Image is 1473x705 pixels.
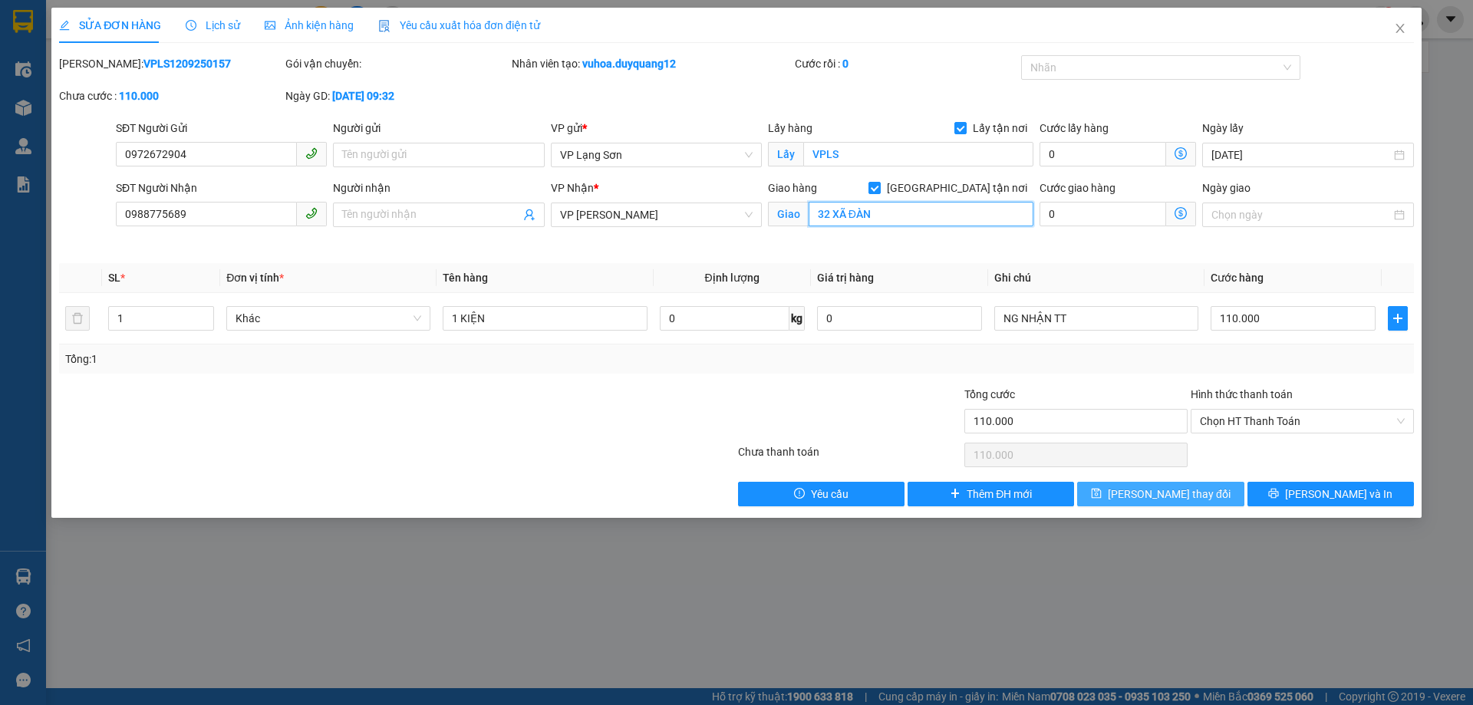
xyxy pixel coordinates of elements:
img: icon [378,20,390,32]
b: VPLS1209250157 [143,58,231,70]
span: Thêm ĐH mới [967,486,1032,502]
span: printer [1268,488,1279,500]
span: save [1091,488,1102,500]
div: [PERSON_NAME]: [59,55,282,72]
button: plus [1388,306,1408,331]
span: plus [1389,312,1407,324]
div: Ngày GD: [285,87,509,104]
span: phone [305,147,318,160]
label: Cước lấy hàng [1040,122,1109,134]
button: exclamation-circleYêu cầu [738,482,905,506]
span: picture [265,20,275,31]
span: [PERSON_NAME] và In [1285,486,1392,502]
span: user-add [523,209,535,221]
span: [PERSON_NAME] thay đổi [1108,486,1231,502]
label: Ngày lấy [1202,122,1244,134]
div: Gói vận chuyển: [285,55,509,72]
button: save[PERSON_NAME] thay đổi [1077,482,1244,506]
b: 0 [842,58,849,70]
button: delete [65,306,90,331]
div: Chưa thanh toán [736,443,963,470]
input: Giao tận nơi [809,202,1033,226]
label: Ngày giao [1202,182,1251,194]
div: Cước rồi : [795,55,1018,72]
span: plus [950,488,961,500]
div: Người gửi [333,120,544,137]
span: phone [305,207,318,219]
span: Lấy hàng [768,122,812,134]
button: plusThêm ĐH mới [908,482,1074,506]
span: clock-circle [186,20,196,31]
label: Hình thức thanh toán [1191,388,1293,400]
input: Cước lấy hàng [1040,142,1166,166]
span: Tổng cước [964,388,1015,400]
span: [GEOGRAPHIC_DATA] tận nơi [881,180,1033,196]
div: Nhân viên tạo: [512,55,792,72]
div: VP gửi [551,120,762,137]
span: Yêu cầu xuất hóa đơn điện tử [378,19,540,31]
span: Lấy tận nơi [967,120,1033,137]
span: Ảnh kiện hàng [265,19,354,31]
input: VD: Bàn, Ghế [443,306,647,331]
div: Tổng: 1 [65,351,568,367]
th: Ghi chú [988,263,1204,293]
span: SL [108,272,120,284]
span: Lấy [768,142,803,166]
div: SĐT Người Nhận [116,180,327,196]
span: Đơn vị tính [226,272,284,284]
input: Ghi Chú [994,306,1198,331]
span: Tên hàng [443,272,488,284]
span: close [1394,22,1406,35]
input: Cước giao hàng [1040,202,1166,226]
span: Giá trị hàng [817,272,874,284]
span: VP Lạng Sơn [560,143,753,166]
label: Cước giao hàng [1040,182,1115,194]
b: vuhoa.duyquang12 [582,58,676,70]
b: 110.000 [119,90,159,102]
span: dollar-circle [1175,207,1187,219]
span: VP Nhận [551,182,594,194]
span: Lịch sử [186,19,240,31]
span: edit [59,20,70,31]
button: Close [1379,8,1422,51]
span: Chọn HT Thanh Toán [1200,410,1405,433]
span: Giao [768,202,809,226]
span: SỬA ĐƠN HÀNG [59,19,161,31]
div: Người nhận [333,180,544,196]
input: Ngày giao [1211,206,1390,223]
span: Cước hàng [1211,272,1264,284]
b: [DATE] 09:32 [332,90,394,102]
span: Giao hàng [768,182,817,194]
div: SĐT Người Gửi [116,120,327,137]
button: printer[PERSON_NAME] và In [1247,482,1414,506]
div: Chưa cước : [59,87,282,104]
span: VP Minh Khai [560,203,753,226]
span: Khác [236,307,421,330]
input: Lấy tận nơi [803,142,1033,166]
input: Ngày lấy [1211,147,1390,163]
span: exclamation-circle [794,488,805,500]
span: Định lượng [705,272,760,284]
span: kg [789,306,805,331]
span: dollar-circle [1175,147,1187,160]
span: Yêu cầu [811,486,849,502]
